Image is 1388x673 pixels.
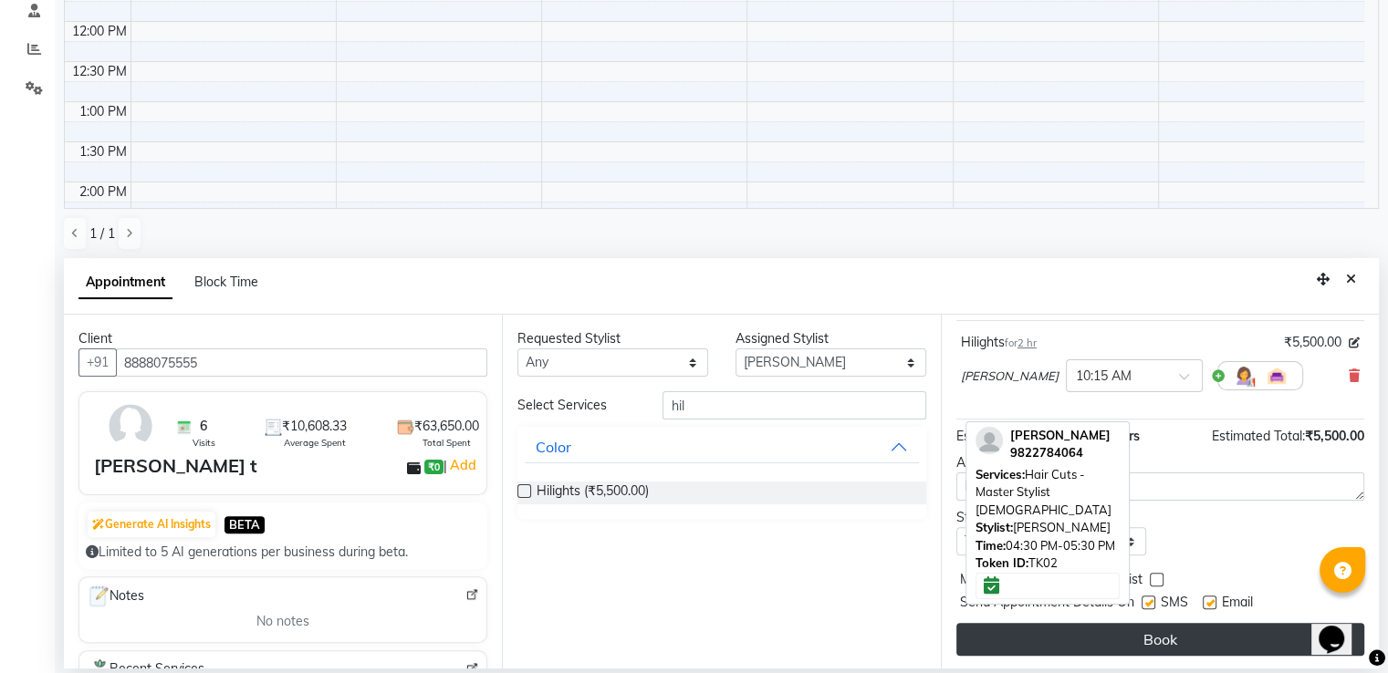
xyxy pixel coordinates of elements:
[1305,428,1364,444] span: ₹5,500.00
[976,538,1006,553] span: Time:
[1338,265,1364,294] button: Close
[1266,365,1288,387] img: Interior.png
[1212,428,1305,444] span: Estimated Total:
[1010,428,1111,442] span: [PERSON_NAME]
[284,436,346,450] span: Average Spent
[224,516,265,533] span: BETA
[104,399,157,452] img: avatar
[89,224,115,243] span: 1 / 1
[86,543,480,562] div: Limited to 5 AI generations per business during beta.
[200,417,207,436] span: 6
[256,612,309,631] span: No notes
[960,570,1143,593] span: Merge Services of Same Stylist
[976,520,1013,534] span: Stylist:
[423,436,471,450] span: Total Spent
[1233,365,1255,387] img: Hairdresser.png
[976,519,1120,537] div: [PERSON_NAME]
[976,555,1028,570] span: Token ID:
[504,396,649,415] div: Select Services
[424,460,444,474] span: ₹0
[1161,593,1188,616] span: SMS
[976,427,1003,454] img: profile
[525,430,918,463] button: Color
[282,417,347,436] span: ₹10,608.33
[447,454,479,476] a: Add
[961,333,1037,352] div: Hilights
[663,391,925,419] input: Search by service name
[194,274,258,290] span: Block Time
[94,452,257,480] div: [PERSON_NAME] t
[68,62,130,81] div: 12:30 PM
[88,512,215,537] button: Generate AI Insights
[1010,444,1111,462] div: 9822784064
[956,428,1096,444] span: Estimated Service Time:
[414,417,479,436] span: ₹63,650.00
[976,537,1120,555] div: 04:30 PM-05:30 PM
[78,329,487,348] div: Client
[956,453,1364,472] div: Appointment Notes
[1284,333,1341,352] span: ₹5,500.00
[976,554,1120,573] div: TK02
[76,142,130,161] div: 1:30 PM
[536,436,571,458] div: Color
[960,593,1134,616] span: Send Appointment Details On
[976,467,1025,481] span: Services:
[736,329,926,348] div: Assigned Stylist
[76,102,130,121] div: 1:00 PM
[1349,337,1360,348] i: Edit price
[1005,336,1037,349] small: for
[956,623,1364,656] button: Book
[193,436,215,450] span: Visits
[78,348,117,377] button: +91
[116,348,487,377] input: Search by Name/Mobile/Email/Code
[517,329,708,348] div: Requested Stylist
[1018,336,1037,349] span: 2 hr
[976,467,1111,517] span: Hair Cuts - Master Stylist [DEMOGRAPHIC_DATA]
[1222,593,1253,616] span: Email
[87,585,144,608] span: Notes
[68,22,130,41] div: 12:00 PM
[76,182,130,202] div: 2:00 PM
[1311,600,1370,655] iframe: chat widget
[956,508,1147,527] div: Status
[537,481,649,504] span: Hilights (₹5,500.00)
[78,266,172,299] span: Appointment
[444,454,479,476] span: |
[961,368,1059,386] span: [PERSON_NAME]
